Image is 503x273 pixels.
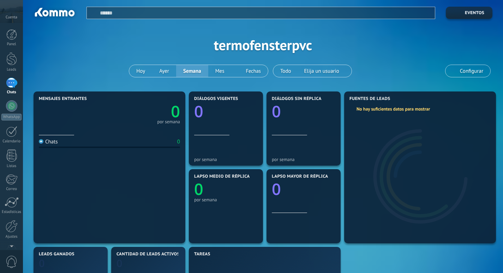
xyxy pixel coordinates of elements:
[39,96,87,101] span: Mensajes entrantes
[194,178,203,200] text: 0
[349,106,435,112] div: No hay suficientes datos para mostrar
[303,66,341,76] span: Elija un usuario
[273,65,298,77] button: Todo
[1,210,22,214] div: Estadísticas
[116,256,122,270] text: 0
[171,101,180,122] text: 0
[1,235,22,239] div: Ajustes
[1,139,22,144] div: Calendario
[1,42,22,47] div: Panel
[194,101,203,122] text: 0
[446,7,492,19] button: Eventos
[176,65,208,77] button: Semana
[194,174,250,179] span: Lapso medio de réplica
[152,65,176,77] button: Ayer
[272,178,281,200] text: 0
[109,101,180,122] a: 0
[298,65,352,77] button: Elija un usuario
[208,65,232,77] button: Mes
[6,15,17,20] span: Cuenta
[194,157,258,162] div: por semana
[39,252,74,257] span: Leads ganados
[465,11,484,16] span: Eventos
[272,157,335,162] div: por semana
[349,96,390,101] span: Fuentes de leads
[194,197,258,202] div: por semana
[272,174,328,179] span: Lapso mayor de réplica
[1,67,22,72] div: Leads
[39,138,58,145] div: Chats
[1,90,22,95] div: Chats
[1,164,22,168] div: Listas
[272,101,281,122] text: 0
[194,252,210,257] span: Tareas
[39,256,45,270] text: 0
[1,114,22,120] div: WhatsApp
[157,120,180,124] div: por semana
[194,96,238,101] span: Diálogos vigentes
[272,96,322,101] span: Diálogos sin réplica
[116,252,180,257] span: Cantidad de leads activos
[1,187,22,191] div: Correo
[177,138,180,145] div: 0
[460,68,483,74] span: Configurar
[129,65,152,77] button: Hoy
[39,139,43,144] img: Chats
